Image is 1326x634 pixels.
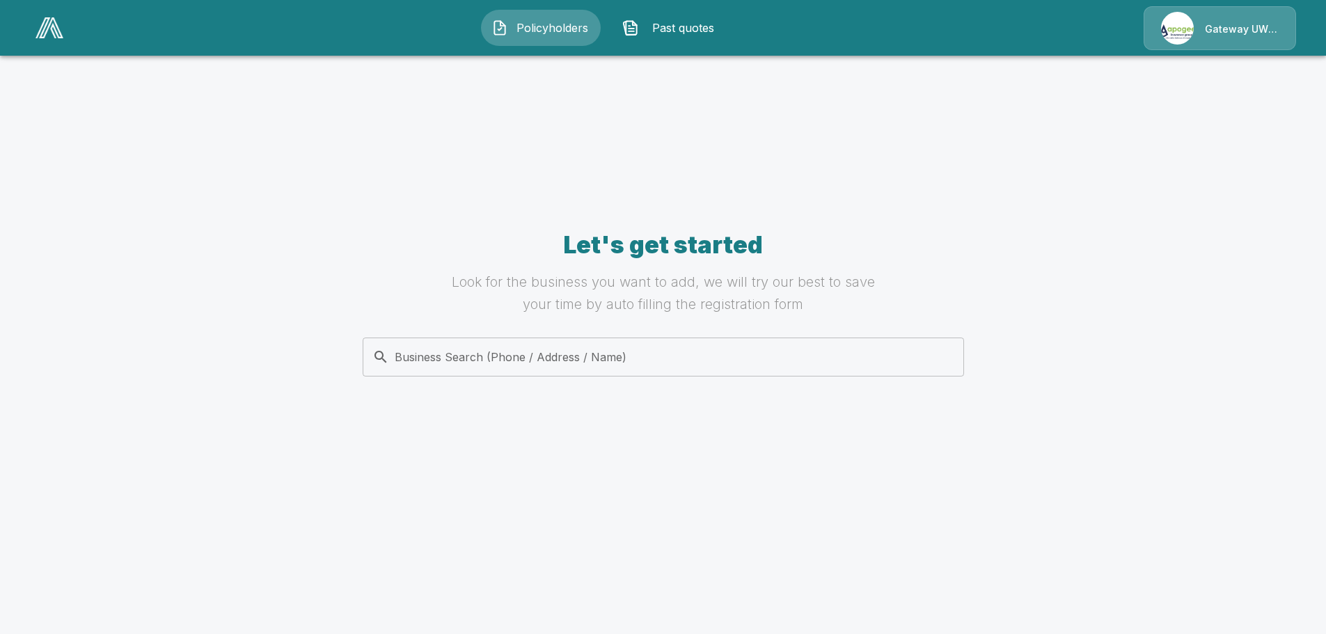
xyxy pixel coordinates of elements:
img: Past quotes Icon [622,19,639,36]
h6: Look for the business you want to add, we will try our best to save your time by auto filling the... [443,271,884,315]
button: Past quotes IconPast quotes [612,10,732,46]
span: Policyholders [514,19,590,36]
iframe: Chat Widget [1256,567,1326,634]
img: AA Logo [35,17,63,38]
h4: Let's get started [443,230,884,260]
img: Policyholders Icon [491,19,508,36]
button: Policyholders IconPolicyholders [481,10,601,46]
span: Past quotes [645,19,721,36]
